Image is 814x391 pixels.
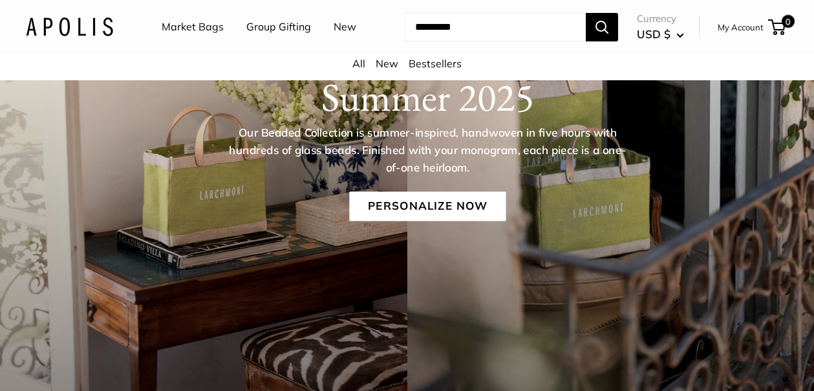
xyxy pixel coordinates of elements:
[228,124,627,176] p: Our Beaded Collection is summer-inspired, handwoven in five hours with hundreds of glass beads. F...
[782,15,795,28] span: 0
[637,24,684,45] button: USD $
[26,17,113,36] img: Apolis
[405,13,586,41] input: Search...
[246,17,311,37] a: Group Gifting
[349,192,506,221] a: Personalize Now
[718,19,764,35] a: My Account
[352,57,365,70] a: All
[637,27,670,41] span: USD $
[65,73,789,120] h1: Summer 2025
[334,17,356,37] a: New
[376,57,398,70] a: New
[586,13,618,41] button: Search
[637,10,684,28] span: Currency
[409,57,462,70] a: Bestsellers
[769,19,786,35] a: 0
[162,17,224,37] a: Market Bags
